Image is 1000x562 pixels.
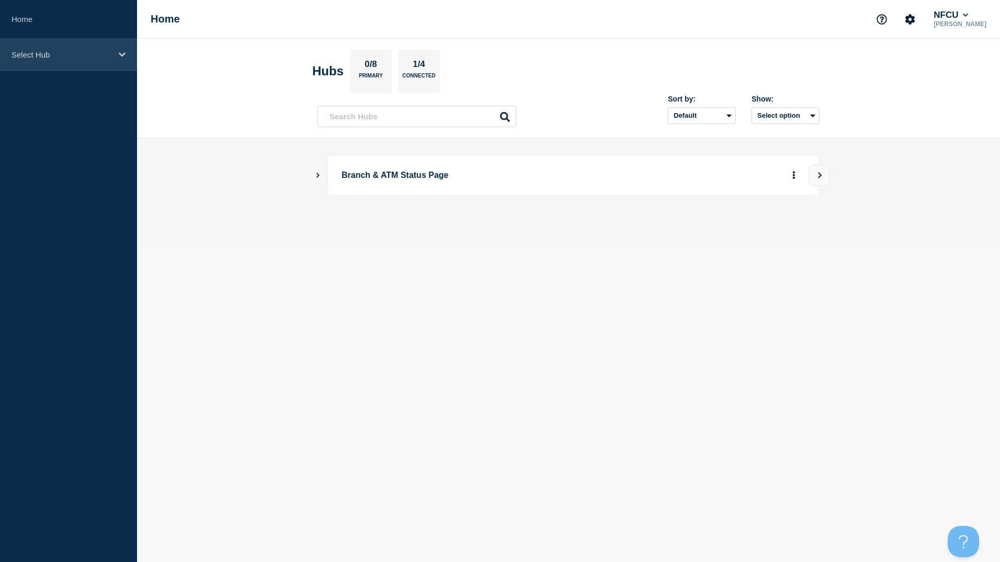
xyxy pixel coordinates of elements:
[342,166,631,185] p: Branch & ATM Status Page
[151,13,180,25] h1: Home
[409,59,429,73] p: 1/4
[359,73,383,84] p: Primary
[752,107,820,124] button: Select option
[931,10,970,20] button: NFCU
[948,526,979,557] iframe: Help Scout Beacon - Open
[12,50,112,59] p: Select Hub
[312,64,344,78] h2: Hubs
[809,165,829,186] button: View
[361,59,381,73] p: 0/8
[315,172,321,179] button: Show Connected Hubs
[402,73,435,84] p: Connected
[668,95,736,103] div: Sort by:
[931,20,988,28] p: [PERSON_NAME]
[871,8,893,30] button: Support
[787,166,801,185] button: More actions
[752,95,820,103] div: Show:
[899,8,921,30] button: Account settings
[317,106,516,127] input: Search Hubs
[668,107,736,124] select: Sort by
